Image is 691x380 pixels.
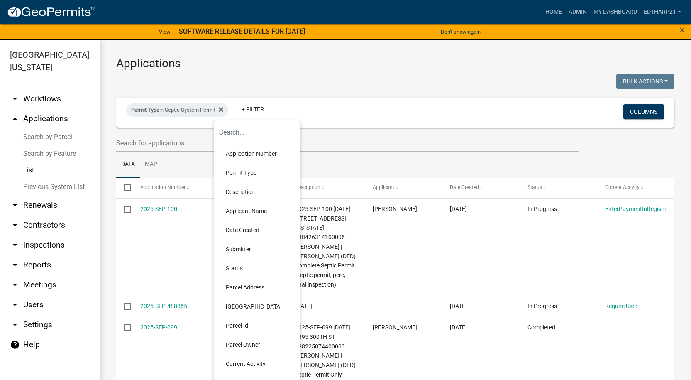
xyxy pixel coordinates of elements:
[295,184,320,190] span: Description
[116,152,140,178] a: Data
[10,94,20,104] i: arrow_drop_down
[219,163,295,182] li: Permit Type
[219,335,295,354] li: Parcel Owner
[10,240,20,250] i: arrow_drop_down
[219,259,295,278] li: Status
[10,200,20,210] i: arrow_drop_down
[156,25,174,39] a: View
[520,178,597,198] datatable-header-cell: Status
[140,303,187,309] a: 2025-SEP-488865
[10,260,20,270] i: arrow_drop_down
[219,297,295,316] li: [GEOGRAPHIC_DATA]
[565,4,590,20] a: Admin
[527,303,557,309] span: In Progress
[373,324,417,331] span: Sean Luellen
[590,4,640,20] a: My Dashboard
[219,221,295,240] li: Date Created
[679,25,685,35] button: Close
[219,182,295,201] li: Description
[450,303,467,309] span: 10/06/2025
[616,74,674,89] button: Bulk Actions
[450,324,467,331] span: 09/25/2025
[373,184,394,190] span: Applicant
[219,201,295,221] li: Applicant Name
[219,124,295,141] input: Search...
[140,324,177,331] a: 2025-SEP-099
[527,184,542,190] span: Status
[116,56,674,71] h3: Applications
[235,102,271,117] a: + Filter
[437,25,484,39] button: Don't show again
[295,303,312,309] span: 10/07/2025
[597,178,674,198] datatable-header-cell: Current Activity
[140,184,186,190] span: Application Number
[527,206,557,212] span: In Progress
[179,27,305,35] strong: SOFTWARE RELEASE DETAILS FOR [DATE]
[219,240,295,259] li: Submitter
[219,144,295,163] li: Application Number
[10,280,20,290] i: arrow_drop_down
[126,103,228,117] div: in Septic System Permit
[679,24,685,36] span: ×
[605,206,668,212] a: EnterPaymentInRegister
[140,206,177,212] a: 2025-SEP-100
[10,220,20,230] i: arrow_drop_down
[10,340,20,350] i: help
[10,320,20,330] i: arrow_drop_down
[10,114,20,124] i: arrow_drop_up
[219,316,295,335] li: Parcel Id
[605,184,640,190] span: Current Activity
[442,178,520,198] datatable-header-cell: Date Created
[373,206,417,212] span: Tonya Smith
[450,206,467,212] span: 10/07/2025
[527,324,555,331] span: Completed
[450,184,479,190] span: Date Created
[542,4,565,20] a: Home
[131,107,159,113] span: Permit Type
[140,152,162,178] a: Map
[287,178,365,198] datatable-header-cell: Description
[623,104,664,119] button: Columns
[210,178,287,198] datatable-header-cell: Type
[132,178,210,198] datatable-header-cell: Application Number
[116,135,579,152] input: Search for applications
[640,4,684,20] a: EdTharp21
[219,278,295,297] li: Parcel Address
[116,178,132,198] datatable-header-cell: Select
[10,300,20,310] i: arrow_drop_down
[219,354,295,373] li: Current Activity
[364,178,442,198] datatable-header-cell: Applicant
[605,303,637,309] a: Require User
[295,206,356,288] span: 2025-SEP-100 10/07/2025 1155 MONTANA RD 088426314100006 Doran, Matthew D | Doran, Abbie R (DED) C...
